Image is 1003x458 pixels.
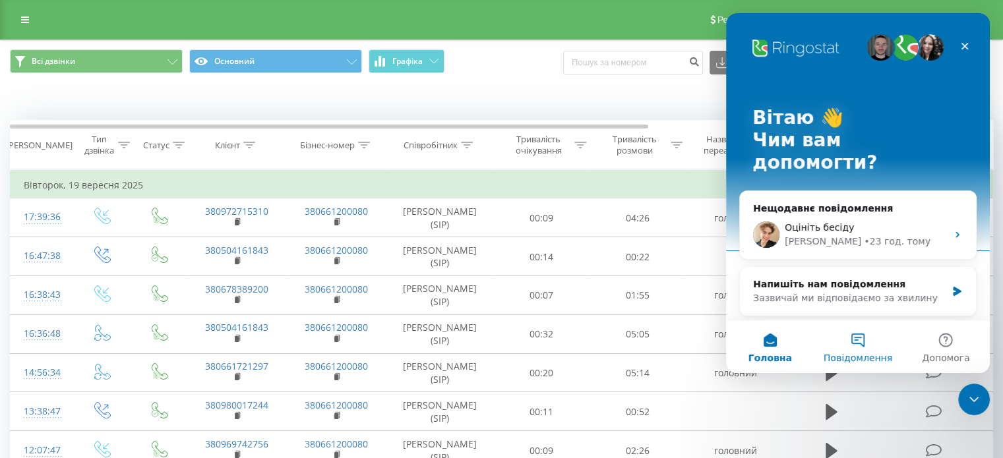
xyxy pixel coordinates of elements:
font: Тривалість розмови [612,133,656,156]
a: 380661200080 [305,360,368,372]
font: 00:32 [530,328,553,340]
font: 04:26 [626,212,650,224]
input: Пошук за номером [563,51,703,74]
button: Експорт [710,51,781,74]
font: 13:38:47 [24,405,61,417]
font: 00:09 [530,212,553,224]
font: 00:11 [530,405,553,418]
font: Реферальна програма [717,14,814,25]
font: головний [714,212,757,224]
a: 380661200080 [305,438,368,450]
a: 380504161843 [205,244,268,256]
font: 14:56:34 [24,366,61,378]
font: 16:47:38 [24,249,61,262]
font: Вівторок, 19 вересня 2025 [24,179,143,191]
font: Тривалість очікування [515,133,561,156]
a: 380969742756 [205,438,268,450]
font: Співробітник [404,139,458,151]
font: Основний [214,55,255,67]
font: 05:14 [626,366,650,379]
a: 380661200080 [305,244,368,256]
font: головний [714,366,757,379]
a: 380661200080 [305,283,368,295]
button: Всі дзвінки [10,49,183,73]
font: Статус [143,139,169,151]
iframe: Живий чат у інтеркомі [958,384,990,415]
font: [PERSON_NAME] [6,139,73,151]
font: Клієнт [215,139,240,151]
font: 16:36:48 [24,327,61,339]
button: Графіка [369,49,444,73]
button: Основний [189,49,362,73]
font: 05:05 [626,328,650,340]
font: 16:38:43 [24,288,61,301]
font: 01:55 [626,289,650,302]
font: [PERSON_NAME] (SIP) [403,321,477,347]
font: 00:20 [530,366,553,379]
font: Всі дзвінки [32,55,75,67]
font: Бізнес-номер [300,139,355,151]
font: 00:52 [626,405,650,418]
font: Графіка [392,55,423,67]
a: 380661721297 [205,360,268,372]
font: [PERSON_NAME] (SIP) [403,360,477,386]
font: 00:22 [626,250,650,263]
font: Тип дзвінка [84,133,113,156]
font: 02:26 [626,444,650,457]
font: 17:39:36 [24,210,61,223]
font: головний [714,328,757,340]
font: [PERSON_NAME] (SIP) [403,244,477,270]
font: [PERSON_NAME] (SIP) [403,205,477,231]
font: 00:09 [530,444,553,457]
a: 380972715310 [205,205,268,217]
a: 380678389200 [205,283,268,295]
font: [PERSON_NAME] (SIP) [403,399,477,424]
font: 00:07 [530,289,553,302]
a: 380661200080 [305,205,368,217]
font: [PERSON_NAME] (SIP) [403,283,477,308]
font: головний [714,444,757,457]
a: 380980017244 [205,399,268,411]
font: 00:14 [530,250,553,263]
iframe: Живий чат у інтеркомі [726,13,990,373]
font: головний [714,289,757,302]
a: 380661200080 [305,321,368,333]
a: 380504161843 [205,321,268,333]
a: 380661200080 [305,399,368,411]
